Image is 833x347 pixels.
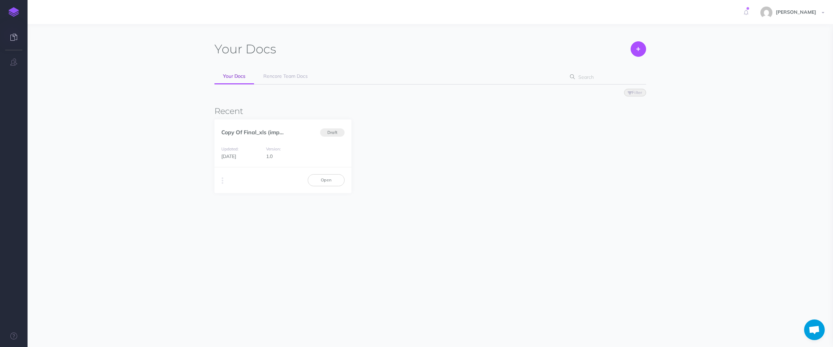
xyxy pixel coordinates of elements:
a: Your Docs [214,69,254,84]
a: Open [308,174,345,186]
span: Your [214,41,242,56]
input: Search [576,71,635,83]
h1: Docs [214,41,276,57]
small: Version: [266,146,281,151]
span: Your Docs [223,73,245,79]
h3: Recent [214,107,646,116]
i: More actions [222,176,223,186]
img: logo-mark.svg [9,7,19,17]
span: Rencore Team Docs [263,73,308,79]
small: Updated: [221,146,239,151]
a: Open chat [804,319,825,340]
span: [DATE] [221,153,236,159]
img: 144ae60c011ffeabe18c6ddfbe14a5c9.jpg [760,7,772,19]
button: Filter [624,89,646,96]
span: [PERSON_NAME] [772,9,820,15]
a: Copy Of Final_xls (imp... [221,129,284,136]
span: 1.0 [266,153,273,159]
a: Rencore Team Docs [255,69,316,84]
